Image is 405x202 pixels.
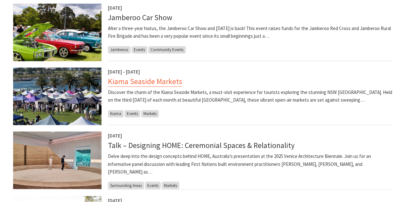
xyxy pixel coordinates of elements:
span: Events [145,182,161,189]
span: Kiama [108,110,124,117]
span: Events [125,110,140,117]
p: After a three-year hiatus, the Jamberoo Car Show and [DATE] is back! This event raises funds for ... [108,25,392,40]
img: Kiama Seaside Market [13,67,101,125]
img: Jamberoo Car Show [13,4,101,61]
span: Jamberoo [108,46,131,53]
a: Kiama Seaside Markets [108,76,182,87]
span: [DATE] [108,133,122,139]
span: [DATE] [108,5,122,11]
p: Delve deep into the design concepts behind HOME, Australia’s presentation at the 2025 Venice Arch... [108,152,392,175]
span: Markets [162,182,179,189]
a: Talk – Designing HOME: Ceremonial Spaces & Relationality [108,140,295,150]
a: Jamberoo Car Show [108,12,172,22]
span: [DATE] - [DATE] [108,69,140,75]
span: Surrounding Areas [108,182,144,189]
span: Events [132,46,147,53]
span: Markets [141,110,159,117]
span: Community Events [148,46,186,53]
img: Two visitors stand in the middle ofn a circular stone art installation with sand in the middle [13,131,101,189]
p: Discover the charm of the Kiama Seaside Markets, a must-visit experience for tourists exploring t... [108,89,392,104]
